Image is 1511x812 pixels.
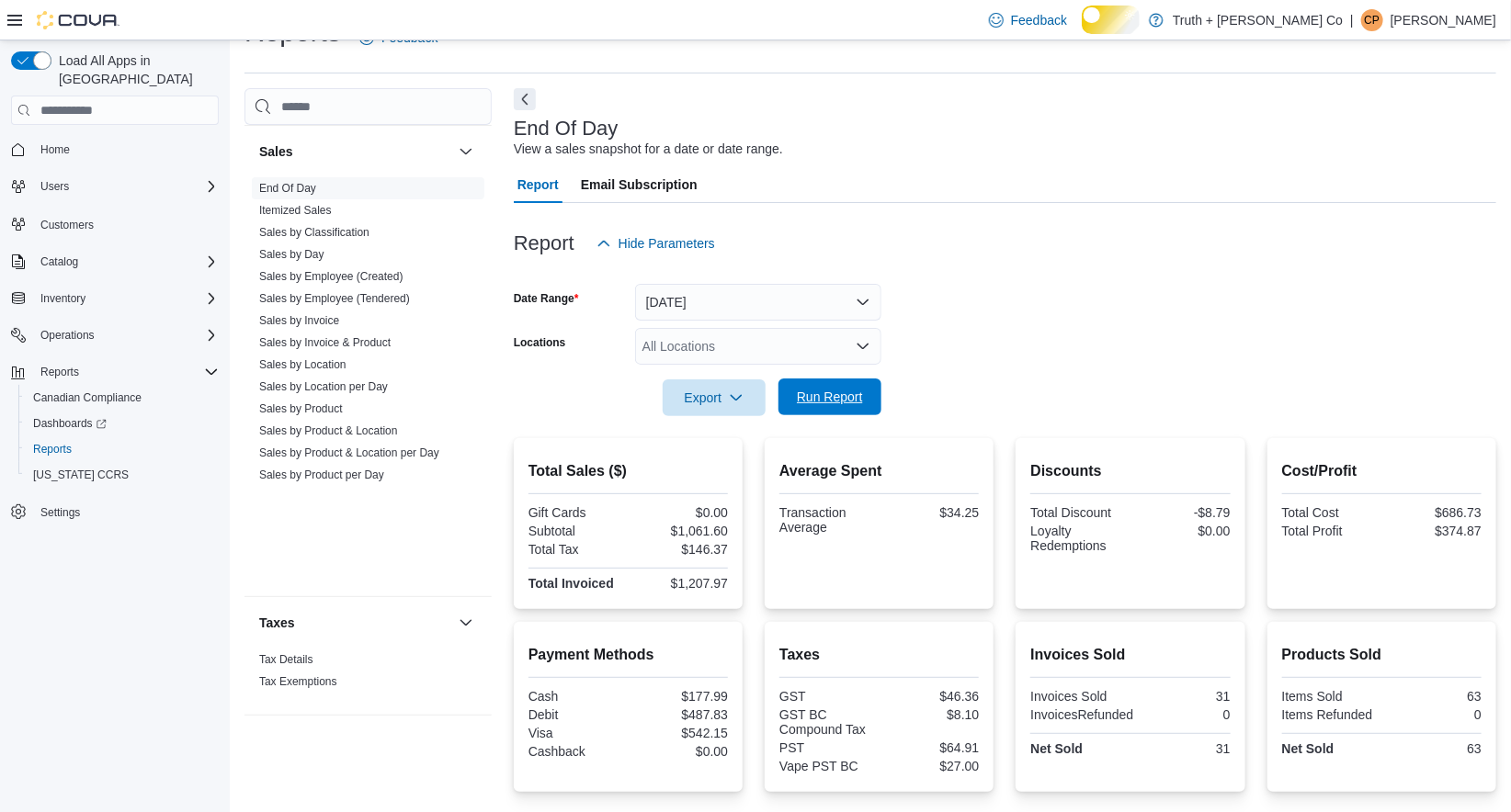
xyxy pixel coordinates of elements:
span: CP [1365,9,1380,31]
div: Transaction Average [779,505,876,535]
h2: Total Sales ($) [528,460,728,482]
span: [US_STATE] CCRS [33,468,129,482]
span: Sales by Product per Day [259,468,384,482]
button: [DATE] [635,284,881,321]
p: Truth + [PERSON_NAME] Co [1173,9,1343,31]
button: Users [33,175,76,197]
span: Dark Mode [1082,34,1083,35]
span: End Of Day [259,181,316,196]
button: Sales [259,142,451,161]
span: Export [674,379,755,416]
span: Run Report [797,388,863,406]
div: Subtotal [528,524,625,538]
a: Itemized Sales [259,204,332,217]
a: Sales by Product [259,402,343,415]
button: Customers [4,210,226,237]
span: Canadian Compliance [26,387,219,409]
div: 0 [1141,707,1230,722]
div: 63 [1385,741,1482,756]
span: Catalog [40,254,78,269]
span: Users [33,175,219,197]
span: Canadian Compliance [33,390,142,405]
span: Operations [33,324,219,346]
div: $1,061.60 [631,524,728,538]
div: $34.25 [883,505,980,520]
button: Settings [4,499,226,525]
div: 0 [1385,707,1482,722]
h3: Sales [259,142,293,161]
div: View a sales snapshot for a date or date range. [514,140,783,159]
div: PST [779,740,876,755]
span: Tax Exemptions [259,674,337,689]
h2: Average Spent [779,460,979,482]
span: Settings [33,501,219,524]
div: Items Sold [1282,689,1379,704]
span: Sales by Invoice [259,313,339,328]
button: Export [663,379,766,416]
button: Home [4,136,226,163]
a: Dashboards [26,412,114,434]
a: Sales by Product & Location per Day [259,446,439,459]
span: Sales by Employee (Created) [259,269,403,284]
span: Reports [33,361,219,383]
button: Users [4,174,226,199]
span: Sales by Invoice & Product [259,335,391,350]
span: Sales by Location [259,357,347,372]
h2: Cost/Profit [1282,460,1482,482]
div: $0.00 [1134,524,1231,538]
a: Sales by Invoice & Product [259,336,391,349]
a: Canadian Compliance [26,387,149,409]
div: $1,207.97 [631,576,728,591]
span: Home [33,138,219,161]
span: Catalog [33,251,219,273]
h3: End Of Day [514,118,619,140]
strong: Net Sold [1282,741,1335,756]
a: Sales by Product per Day [259,468,384,481]
h2: Discounts [1030,460,1230,482]
div: $487.83 [631,707,728,722]
div: Total Discount [1030,505,1127,520]
a: Reports [26,438,79,460]
button: Next [514,88,536,110]
span: Operations [40,328,95,343]
div: Cashback [528,744,625,759]
div: -$8.79 [1134,505,1231,520]
a: Sales by Employee (Created) [259,270,403,283]
span: Sales by Employee (Tendered) [259,291,410,306]
img: Cova [37,11,119,29]
p: [PERSON_NAME] [1391,9,1496,31]
div: Cash [528,689,625,704]
span: Inventory [40,291,85,306]
span: Sales by Product & Location per Day [259,445,439,460]
a: Sales by Invoice [259,314,339,327]
h2: Products Sold [1282,644,1482,666]
div: $0.00 [631,505,728,520]
a: Dashboards [18,411,226,436]
span: Reports [40,365,79,379]
span: Reports [33,442,72,457]
button: Inventory [4,286,226,311]
div: Sales [244,177,492,596]
button: Operations [33,324,102,346]
span: Email Subscription [581,166,698,203]
a: Sales by Location [259,358,347,371]
button: Run Report [778,378,881,415]
strong: Total Invoiced [528,576,614,591]
nav: Complex example [11,129,219,573]
button: [US_STATE] CCRS [18,462,226,488]
div: Loyalty Redemptions [1030,524,1127,553]
button: Reports [33,361,86,383]
a: Sales by Classification [259,226,369,239]
div: Taxes [244,648,492,715]
a: Feedback [982,2,1074,39]
button: Taxes [455,612,477,634]
span: Users [40,179,69,194]
h2: Taxes [779,644,979,666]
a: Sales by Employee (Tendered) [259,292,410,305]
div: 31 [1134,741,1231,756]
div: 31 [1134,689,1231,704]
span: Hide Parameters [619,234,715,253]
span: Dashboards [33,416,107,431]
div: $27.00 [883,759,980,773]
div: Cindy Pendergast [1361,9,1383,31]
